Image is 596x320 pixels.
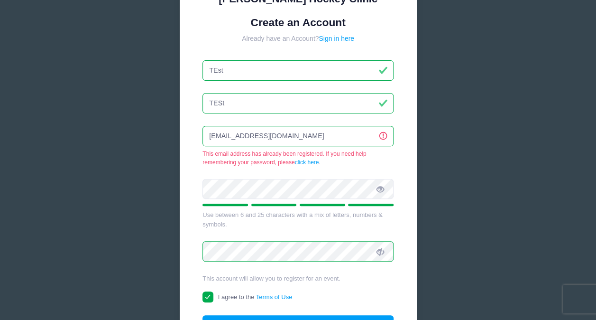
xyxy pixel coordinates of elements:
[202,292,213,302] input: I agree to theTerms of Use
[202,274,394,283] div: This account will allow you to register for an event.
[202,126,394,146] input: Email
[202,150,394,167] span: This email address has already been registered. If you need help remembering your password, please .
[202,210,394,229] div: Use between 6 and 25 characters with a mix of letters, numbers & symbols.
[202,93,394,113] input: Last Name
[202,34,394,44] div: Already have an Account?
[295,159,319,166] a: click here
[256,293,293,301] a: Terms of Use
[202,16,394,29] h1: Create an Account
[319,35,354,42] a: Sign in here
[202,60,394,81] input: First Name
[218,293,292,301] span: I agree to the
